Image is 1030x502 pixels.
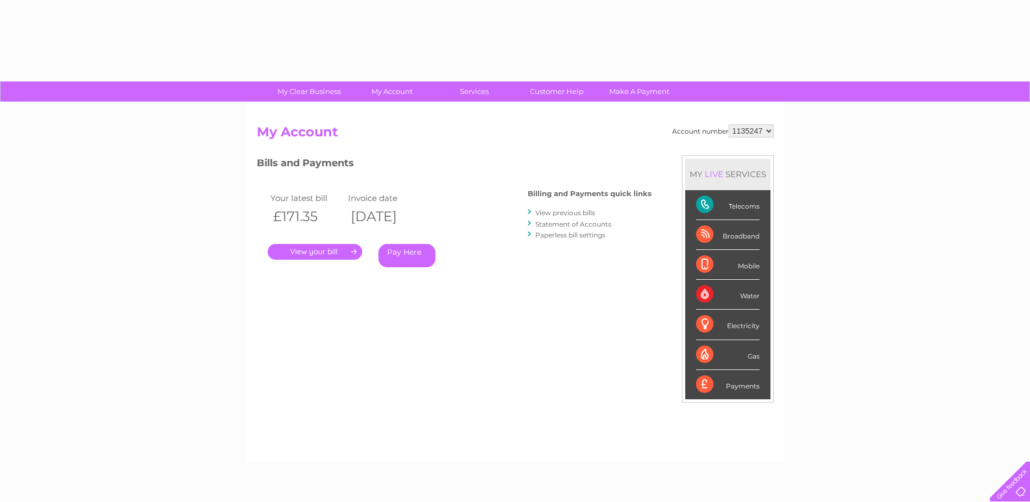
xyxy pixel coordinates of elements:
[429,81,519,102] a: Services
[512,81,602,102] a: Customer Help
[595,81,684,102] a: Make A Payment
[347,81,437,102] a: My Account
[696,250,760,280] div: Mobile
[264,81,354,102] a: My Clear Business
[696,370,760,399] div: Payments
[535,220,611,228] a: Statement of Accounts
[696,280,760,310] div: Water
[696,190,760,220] div: Telecoms
[378,244,435,267] a: Pay Here
[696,310,760,340] div: Electricity
[268,205,346,228] th: £171.35
[528,190,652,198] h4: Billing and Payments quick links
[268,244,362,260] a: .
[696,340,760,370] div: Gas
[345,205,424,228] th: [DATE]
[696,220,760,250] div: Broadband
[535,231,605,239] a: Paperless bill settings
[257,124,774,145] h2: My Account
[703,169,725,179] div: LIVE
[257,155,652,174] h3: Bills and Payments
[672,124,774,137] div: Account number
[685,159,770,190] div: MY SERVICES
[535,209,595,217] a: View previous bills
[345,191,424,205] td: Invoice date
[268,191,346,205] td: Your latest bill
